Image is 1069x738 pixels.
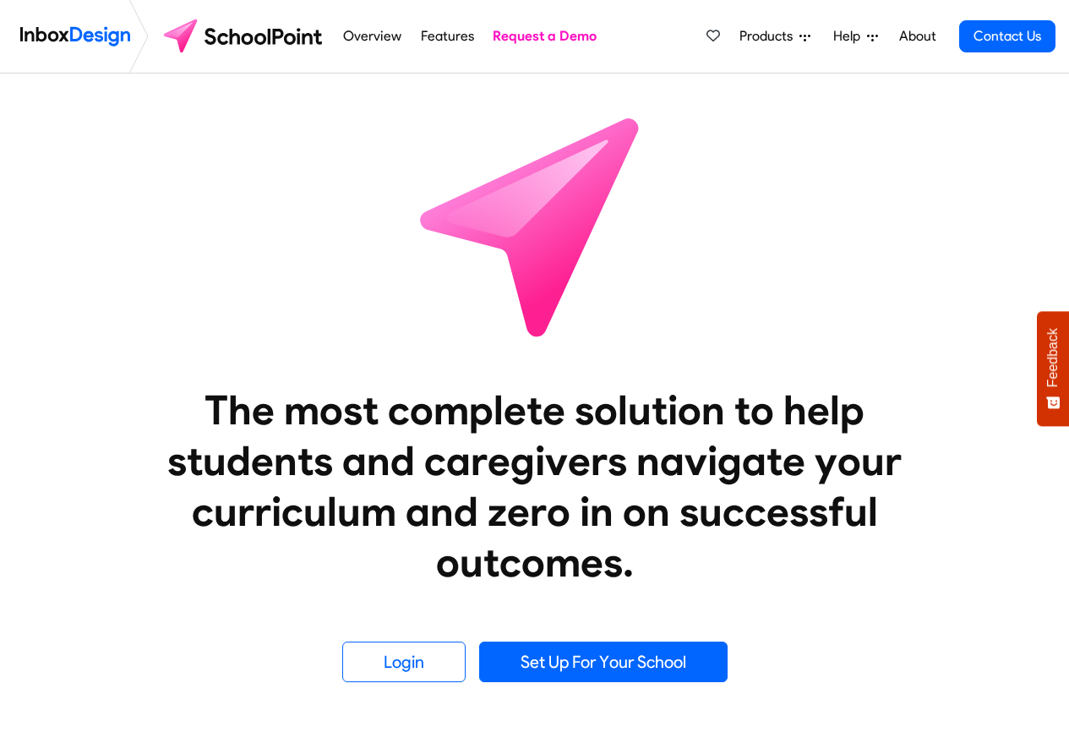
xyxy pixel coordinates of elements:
[959,20,1055,52] a: Contact Us
[339,19,406,53] a: Overview
[416,19,478,53] a: Features
[1037,311,1069,426] button: Feedback - Show survey
[488,19,602,53] a: Request a Demo
[826,19,885,53] a: Help
[733,19,817,53] a: Products
[342,642,466,682] a: Login
[1045,328,1061,387] span: Feedback
[134,385,936,588] heading: The most complete solution to help students and caregivers navigate your curriculum and zero in o...
[479,642,728,682] a: Set Up For Your School
[739,26,799,46] span: Products
[383,74,687,378] img: icon_schoolpoint.svg
[833,26,867,46] span: Help
[155,16,334,57] img: schoolpoint logo
[894,19,941,53] a: About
